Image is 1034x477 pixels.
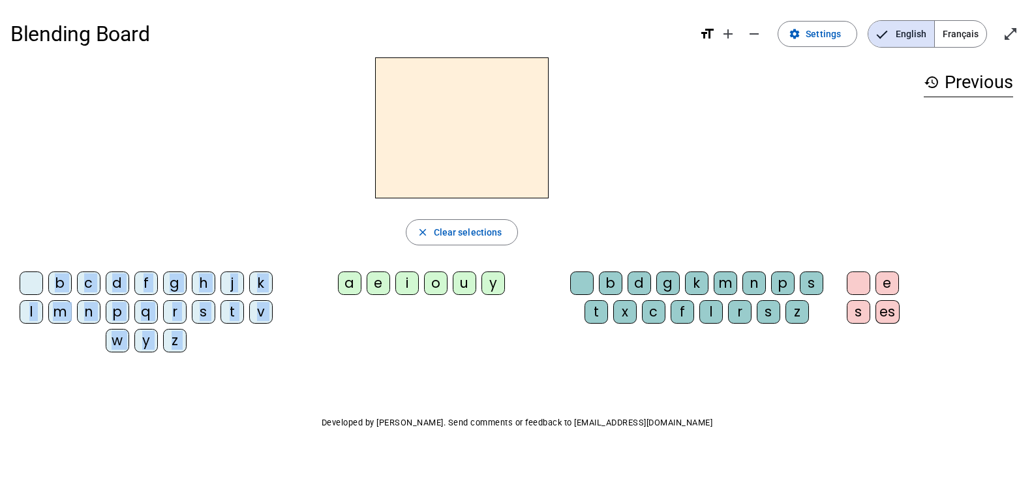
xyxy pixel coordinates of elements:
[220,271,244,295] div: j
[628,271,651,295] div: d
[806,26,841,42] span: Settings
[395,271,419,295] div: i
[192,271,215,295] div: h
[613,300,637,324] div: x
[220,300,244,324] div: t
[599,271,622,295] div: b
[367,271,390,295] div: e
[77,271,100,295] div: c
[134,329,158,352] div: y
[77,300,100,324] div: n
[249,271,273,295] div: k
[249,300,273,324] div: v
[10,13,689,55] h1: Blending Board
[714,271,737,295] div: m
[997,21,1024,47] button: Enter full screen
[699,26,715,42] mat-icon: format_size
[868,21,934,47] span: English
[481,271,505,295] div: y
[875,300,900,324] div: es
[106,271,129,295] div: d
[720,26,736,42] mat-icon: add
[778,21,857,47] button: Settings
[585,300,608,324] div: t
[757,300,780,324] div: s
[134,271,158,295] div: f
[800,271,823,295] div: s
[924,74,939,90] mat-icon: history
[699,300,723,324] div: l
[20,300,43,324] div: l
[671,300,694,324] div: f
[715,21,741,47] button: Increase font size
[163,300,187,324] div: r
[424,271,448,295] div: o
[742,271,766,295] div: n
[134,300,158,324] div: q
[192,300,215,324] div: s
[163,271,187,295] div: g
[106,300,129,324] div: p
[48,300,72,324] div: m
[434,224,502,240] span: Clear selections
[741,21,767,47] button: Decrease font size
[868,20,987,48] mat-button-toggle-group: Language selection
[935,21,986,47] span: Français
[924,68,1013,97] h3: Previous
[875,271,899,295] div: e
[642,300,665,324] div: c
[338,271,361,295] div: a
[453,271,476,295] div: u
[656,271,680,295] div: g
[10,415,1024,431] p: Developed by [PERSON_NAME]. Send comments or feedback to [EMAIL_ADDRESS][DOMAIN_NAME]
[163,329,187,352] div: z
[417,226,429,238] mat-icon: close
[685,271,708,295] div: k
[48,271,72,295] div: b
[106,329,129,352] div: w
[847,300,870,324] div: s
[771,271,795,295] div: p
[746,26,762,42] mat-icon: remove
[789,28,800,40] mat-icon: settings
[1003,26,1018,42] mat-icon: open_in_full
[406,219,519,245] button: Clear selections
[785,300,809,324] div: z
[728,300,752,324] div: r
